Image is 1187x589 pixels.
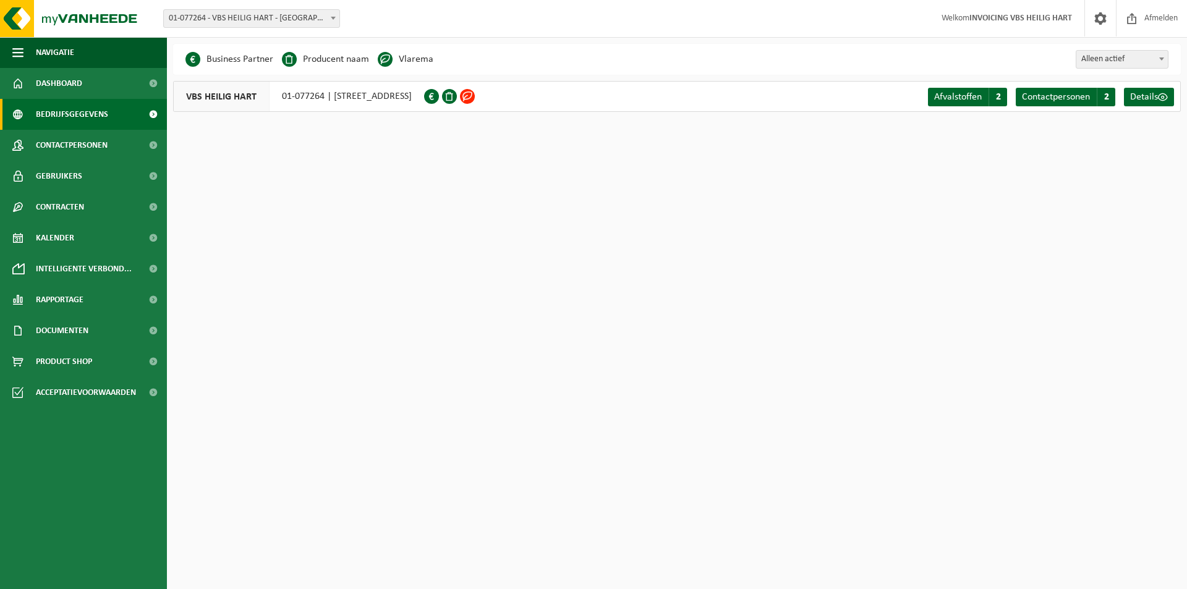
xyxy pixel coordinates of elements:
[36,222,74,253] span: Kalender
[163,9,340,28] span: 01-077264 - VBS HEILIG HART - HARELBEKE
[36,130,108,161] span: Contactpersonen
[36,68,82,99] span: Dashboard
[989,88,1007,106] span: 2
[164,10,339,27] span: 01-077264 - VBS HEILIG HART - HARELBEKE
[1016,88,1115,106] a: Contactpersonen 2
[173,81,424,112] div: 01-077264 | [STREET_ADDRESS]
[1076,50,1168,69] span: Alleen actief
[1124,88,1174,106] a: Details
[36,37,74,68] span: Navigatie
[969,14,1072,23] strong: INVOICING VBS HEILIG HART
[36,346,92,377] span: Product Shop
[36,253,132,284] span: Intelligente verbond...
[1022,92,1090,102] span: Contactpersonen
[1130,92,1158,102] span: Details
[185,50,273,69] li: Business Partner
[378,50,433,69] li: Vlarema
[934,92,982,102] span: Afvalstoffen
[36,315,88,346] span: Documenten
[36,99,108,130] span: Bedrijfsgegevens
[36,161,82,192] span: Gebruikers
[174,82,270,111] span: VBS HEILIG HART
[1076,51,1168,68] span: Alleen actief
[928,88,1007,106] a: Afvalstoffen 2
[282,50,369,69] li: Producent naam
[1097,88,1115,106] span: 2
[36,284,83,315] span: Rapportage
[36,377,136,408] span: Acceptatievoorwaarden
[36,192,84,222] span: Contracten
